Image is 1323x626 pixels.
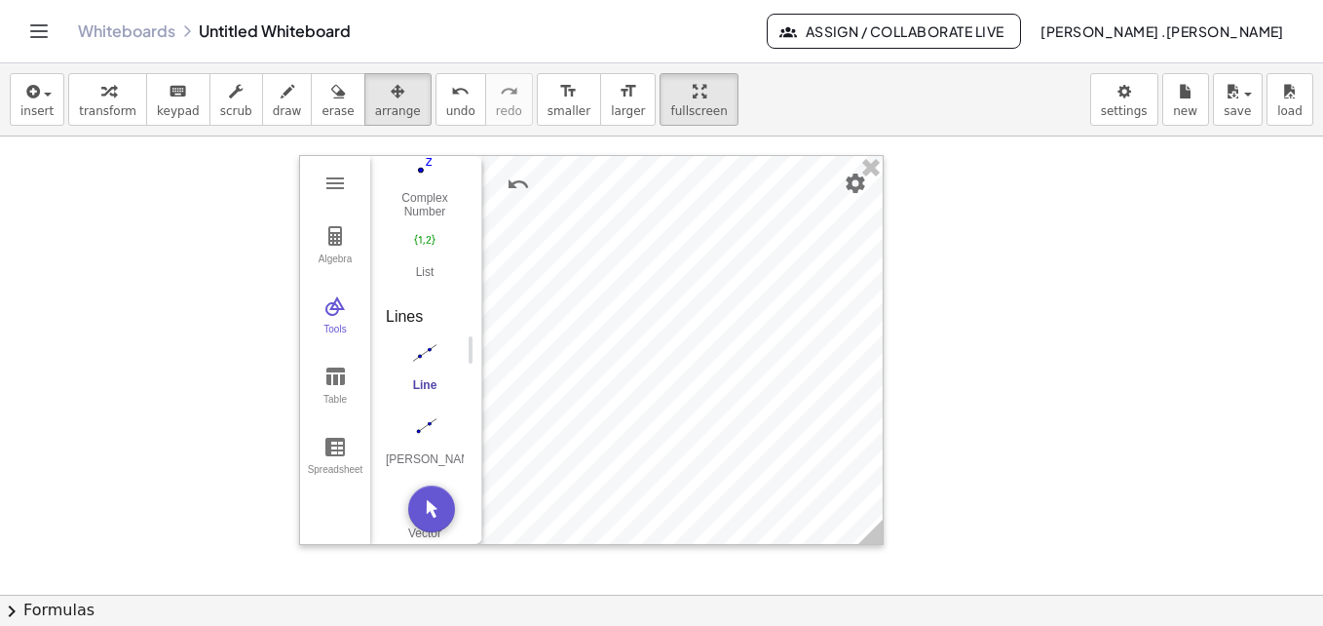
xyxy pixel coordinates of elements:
[311,73,364,126] button: erase
[386,452,464,480] div: [PERSON_NAME]
[262,73,313,126] button: draw
[1040,22,1284,40] span: [PERSON_NAME] .[PERSON_NAME]
[783,22,1004,40] span: Assign / Collaborate Live
[386,527,464,554] div: Vector
[386,336,464,407] button: Line. Select two points or positions
[1173,104,1197,118] span: new
[1224,104,1251,118] span: save
[273,104,302,118] span: draw
[304,394,366,421] div: Table
[500,80,518,103] i: redo
[386,378,464,406] div: Line
[23,16,55,47] button: Toggle navigation
[537,73,601,126] button: format_sizesmaller
[1213,73,1263,126] button: save
[600,73,656,126] button: format_sizelarger
[767,14,1021,49] button: Assign / Collaborate Live
[364,73,432,126] button: arrange
[304,324,366,351] div: Tools
[386,305,451,329] div: Lines
[79,104,136,118] span: transform
[304,254,366,281] div: Algebra
[386,223,464,293] button: List. Creates list of selected cells
[548,104,590,118] span: smaller
[1025,14,1300,49] button: [PERSON_NAME] .[PERSON_NAME]
[157,104,200,118] span: keypad
[660,73,737,126] button: fullscreen
[408,486,455,532] button: Move. Drag or select object
[68,73,147,126] button: transform
[386,411,464,481] button: Ray. Select starting point, then point on ray
[323,172,347,195] img: Main Menu
[838,166,873,201] button: Settings
[1162,73,1209,126] button: new
[78,21,175,41] a: Whiteboards
[1101,104,1148,118] span: settings
[386,265,464,293] div: List
[304,464,366,491] div: Spreadsheet
[501,167,536,202] button: Undo
[20,104,54,118] span: insert
[386,149,464,219] button: Complex Number. Select position
[485,73,533,126] button: redoredo
[321,104,354,118] span: erase
[375,104,421,118] span: arrange
[1277,104,1303,118] span: load
[1266,73,1313,126] button: load
[220,104,252,118] span: scrub
[169,80,187,103] i: keyboard
[435,73,486,126] button: undoundo
[446,104,475,118] span: undo
[10,73,64,126] button: insert
[209,73,263,126] button: scrub
[611,104,645,118] span: larger
[451,80,470,103] i: undo
[496,104,522,118] span: redo
[559,80,578,103] i: format_size
[670,104,727,118] span: fullscreen
[386,191,464,218] div: Complex Number
[146,73,210,126] button: keyboardkeypad
[1090,73,1158,126] button: settings
[386,485,464,555] button: Vector. Select starting point, then end point
[619,80,637,103] i: format_size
